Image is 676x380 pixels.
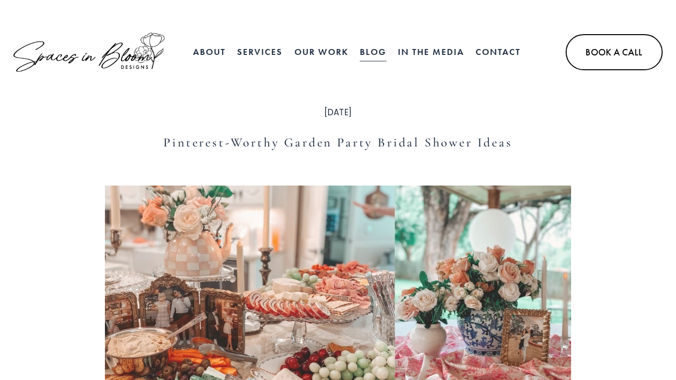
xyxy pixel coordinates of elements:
[476,42,521,62] a: Contact
[398,42,464,62] a: In the Media
[13,33,164,72] img: Spaces in Bloom Designs
[324,106,352,118] span: [DATE]
[566,34,662,70] a: Book A Call
[360,42,386,62] a: Blog
[237,43,283,61] span: Services
[105,134,572,151] h1: Pinterest-Worthy Garden Party Bridal Shower Ideas
[193,42,226,62] a: About
[294,42,348,62] a: Our Work
[237,42,283,62] a: folder dropdown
